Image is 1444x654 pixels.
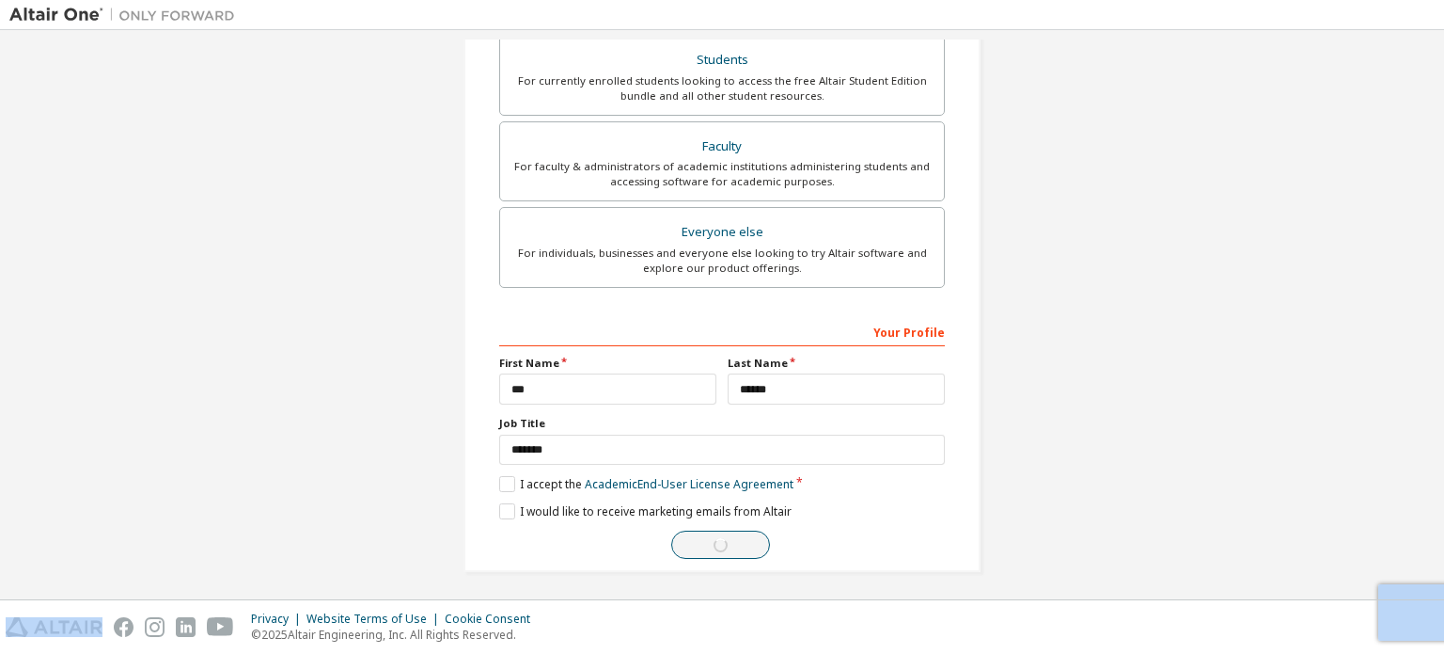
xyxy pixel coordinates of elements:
div: Everyone else [511,219,933,246]
label: Last Name [728,356,945,371]
label: First Name [499,356,716,371]
p: © 2025 Altair Engineering, Inc. All Rights Reserved. [251,627,541,643]
div: Website Terms of Use [306,612,445,627]
div: Students [511,47,933,73]
label: I would like to receive marketing emails from Altair [499,503,792,519]
div: For individuals, businesses and everyone else looking to try Altair software and explore our prod... [511,246,933,276]
label: I accept the [499,476,793,492]
div: Cookie Consent [445,612,541,627]
div: For currently enrolled students looking to access the free Altair Student Edition bundle and all ... [511,73,933,104]
div: Privacy [251,612,306,627]
a: Academic End-User License Agreement [585,476,793,492]
div: Faculty [511,134,933,160]
img: linkedin.svg [176,617,196,637]
div: For faculty & administrators of academic institutions administering students and accessing softwa... [511,159,933,189]
div: Your Profile [499,316,945,346]
img: instagram.svg [145,617,165,637]
img: facebook.svg [114,617,133,637]
img: youtube.svg [207,617,234,637]
img: altair_logo.svg [6,617,102,637]
label: Job Title [499,416,945,431]
img: Altair One [9,6,244,24]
